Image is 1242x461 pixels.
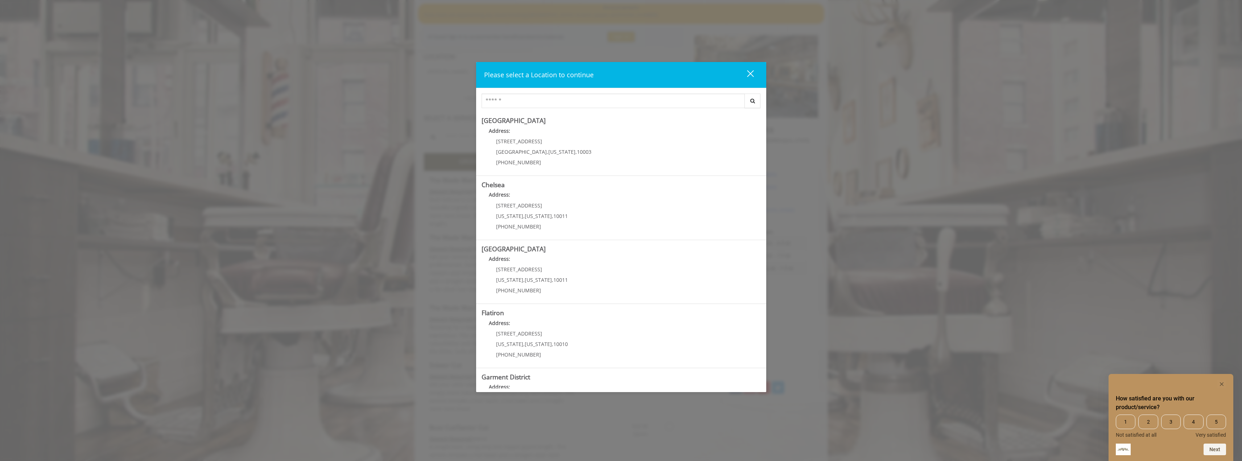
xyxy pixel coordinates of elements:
h2: How satisfied are you with our product/service? Select an option from 1 to 5, with 1 being Not sa... [1116,394,1226,412]
span: , [523,341,525,347]
span: [PHONE_NUMBER] [496,351,541,358]
span: , [575,148,577,155]
b: [GEOGRAPHIC_DATA] [482,116,546,125]
span: [STREET_ADDRESS] [496,330,542,337]
span: [GEOGRAPHIC_DATA] [496,148,547,155]
span: 4 [1184,415,1203,429]
span: [US_STATE] [525,276,552,283]
span: Very satisfied [1196,432,1226,438]
b: Chelsea [482,180,505,189]
span: 10003 [577,148,591,155]
b: Flatiron [482,308,504,317]
span: , [552,213,553,219]
b: Address: [489,320,510,326]
span: , [552,341,553,347]
div: close dialog [739,70,753,81]
span: 10011 [553,276,568,283]
span: [STREET_ADDRESS] [496,138,542,145]
span: [US_STATE] [496,341,523,347]
span: 5 [1206,415,1226,429]
span: [US_STATE] [548,148,575,155]
span: , [552,276,553,283]
b: Address: [489,383,510,390]
span: , [523,213,525,219]
b: Address: [489,191,510,198]
span: Not satisfied at all [1116,432,1156,438]
button: Hide survey [1217,380,1226,388]
span: [PHONE_NUMBER] [496,159,541,166]
span: , [523,276,525,283]
span: 3 [1161,415,1181,429]
span: [PHONE_NUMBER] [496,223,541,230]
span: [STREET_ADDRESS] [496,266,542,273]
div: Center Select [482,94,761,112]
b: [GEOGRAPHIC_DATA] [482,244,546,253]
span: 1 [1116,415,1135,429]
div: How satisfied are you with our product/service? Select an option from 1 to 5, with 1 being Not sa... [1116,415,1226,438]
span: [US_STATE] [496,276,523,283]
button: Next question [1204,444,1226,455]
span: 10010 [553,341,568,347]
b: Garment District [482,372,530,381]
b: Address: [489,255,510,262]
b: Address: [489,127,510,134]
i: Search button [748,98,757,103]
input: Search Center [482,94,745,108]
span: [US_STATE] [496,213,523,219]
span: [STREET_ADDRESS] [496,202,542,209]
span: , [547,148,548,155]
div: How satisfied are you with our product/service? Select an option from 1 to 5, with 1 being Not sa... [1116,380,1226,455]
span: Please select a Location to continue [484,70,594,79]
span: 2 [1138,415,1158,429]
span: [US_STATE] [525,213,552,219]
button: close dialog [734,67,758,82]
span: [US_STATE] [525,341,552,347]
span: 10011 [553,213,568,219]
span: [PHONE_NUMBER] [496,287,541,294]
